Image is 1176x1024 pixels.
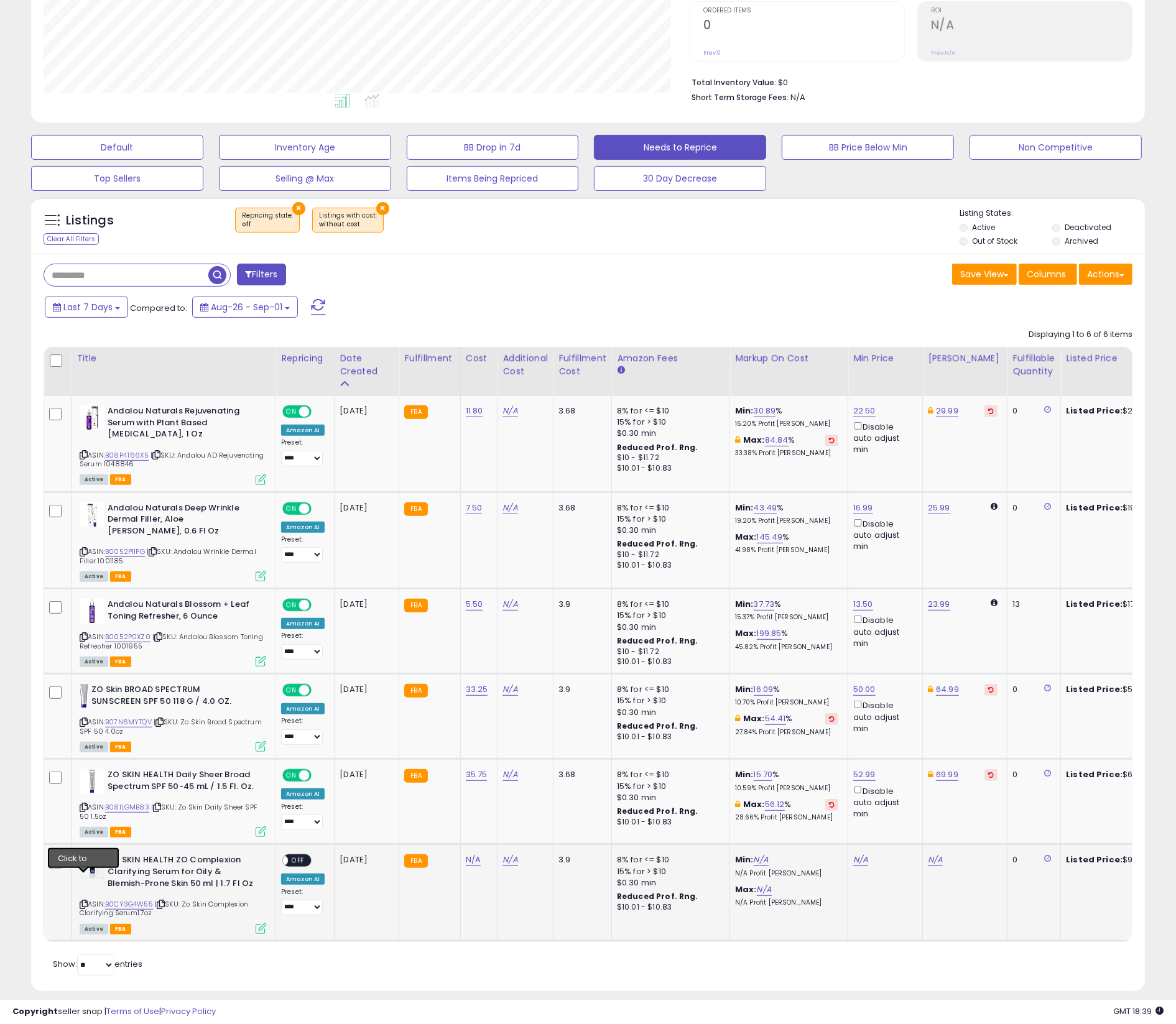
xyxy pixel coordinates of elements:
a: 52.99 [853,768,876,781]
div: Amazon Fees [617,352,725,365]
div: $0.30 min [617,792,720,803]
span: All listings currently available for purchase on Amazon [80,924,108,934]
small: FBA [404,502,427,516]
span: ON [284,600,299,611]
div: 15% for > $10 [617,514,720,525]
a: N/A [502,854,517,866]
div: Amazon AI [281,788,325,800]
div: off [242,220,293,229]
div: Amazon AI [281,425,325,436]
div: [DATE] [340,854,389,865]
small: FBA [404,405,427,419]
i: Revert to store-level Max Markup [829,801,835,808]
div: % [735,684,838,707]
span: Show: entries [53,958,142,970]
div: 3.9 [558,684,602,695]
button: Columns [1019,264,1077,285]
div: Preset: [281,717,325,745]
span: N/A [790,91,805,103]
b: Max: [743,434,765,446]
button: Top Sellers [31,166,203,191]
h2: 0 [703,18,904,35]
div: % [735,628,838,651]
div: Repricing [281,352,329,365]
div: 0 [1012,405,1051,417]
b: Listed Price: [1066,768,1123,780]
span: ON [284,685,299,696]
small: Amazon Fees. [617,365,624,376]
div: Preset: [281,888,325,916]
span: All listings currently available for purchase on Amazon [80,742,108,752]
a: 7.50 [466,502,483,514]
div: Disable auto adjust min [853,517,913,552]
img: 41+W-08iGKL._SL40_.jpg [80,405,104,430]
p: 19.20% Profit [PERSON_NAME] [735,517,838,525]
div: Title [76,352,271,365]
p: 28.66% Profit [PERSON_NAME] [735,813,838,822]
span: OFF [310,685,330,696]
div: 15% for > $10 [617,610,720,621]
b: ZO SKIN HEALTH Daily Sheer Broad Spectrum SPF 50-45 mL / 1.5 Fl. Oz. [108,769,259,795]
div: $23.99 [1066,405,1169,417]
div: 8% for <= $10 [617,684,720,695]
div: 3.68 [558,405,602,417]
div: Amazon AI [281,703,325,714]
span: | SKU: Zo Skin Daily Sheer SPF 50 1.5oz [80,802,257,821]
label: Active [972,222,995,233]
div: 0 [1012,854,1051,865]
p: 45.82% Profit [PERSON_NAME] [735,643,838,652]
div: $62.99 [1066,769,1169,780]
button: BB Drop in 7d [407,135,579,160]
div: Disable auto adjust min [853,420,913,455]
h2: N/A [931,18,1132,35]
a: 199.85 [757,627,782,640]
div: Fulfillment Cost [558,352,606,378]
th: The percentage added to the cost of goods (COGS) that forms the calculator for Min & Max prices. [730,347,848,396]
div: 15% for > $10 [617,781,720,792]
a: 50.00 [853,683,876,696]
div: Fulfillment [404,352,455,365]
i: Calculated using Dynamic Max Price. [991,599,998,607]
i: This overrides the store level max markup for this listing [735,436,740,444]
i: This overrides the store level Dynamic Max Price for this listing [928,770,933,778]
small: Prev: 0 [703,49,721,57]
a: 23.99 [928,598,950,611]
b: Max: [735,627,757,639]
div: $17.99 [1066,599,1169,610]
img: 21xh6WcgLqL._SL40_.jpg [80,769,104,794]
button: Non Competitive [970,135,1142,160]
span: Compared to: [130,302,187,314]
a: 64.99 [936,683,959,696]
a: N/A [757,883,772,896]
label: Deactivated [1065,222,1111,233]
button: Default [31,135,203,160]
b: Reduced Prof. Rng. [617,891,698,902]
span: OFF [288,856,308,866]
div: Date Created [340,352,394,378]
span: | SKU: Andalou Wrinkle Dermal Filler 1001185 [80,547,256,565]
span: 2025-09-9 18:39 GMT [1113,1005,1164,1017]
small: FBA [404,854,427,868]
div: without cost [319,220,377,229]
div: % [735,713,838,736]
p: 41.98% Profit [PERSON_NAME] [735,546,838,555]
div: Amazon AI [281,618,325,629]
span: FBA [110,657,131,667]
div: 0 [1012,769,1051,780]
a: Privacy Policy [161,1005,216,1017]
i: This overrides the store level max markup for this listing [735,800,740,808]
span: | SKU: Andalou Blossom Toning Refresher 1001955 [80,632,263,650]
b: Min: [735,502,754,514]
b: ZO Skin BROAD SPECTRUM SUNSCREEN SPF 50 118 G / 4.0 OZ. [91,684,243,710]
a: 84.84 [765,434,789,446]
a: 54.41 [765,713,786,725]
div: Listed Price [1066,352,1174,365]
b: Min: [735,768,754,780]
div: 15% for > $10 [617,866,720,877]
div: Amazon AI [281,874,325,885]
div: 8% for <= $10 [617,854,720,865]
span: Aug-26 - Sep-01 [211,301,282,313]
div: ASIN: [80,854,266,933]
span: OFF [310,600,330,611]
a: 145.49 [757,531,783,543]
